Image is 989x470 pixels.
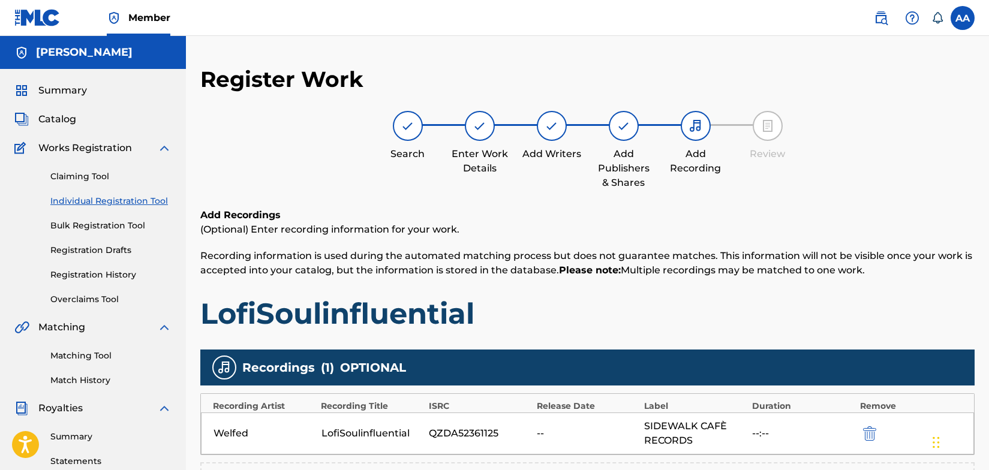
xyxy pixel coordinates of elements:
img: Matching [14,320,29,335]
h1: LofiSoulinfluential [200,296,975,332]
span: OPTIONAL [340,358,406,376]
a: Overclaims Tool [50,293,172,306]
span: Works Registration [38,141,132,155]
img: MLC Logo [14,9,61,26]
div: SIDEWALK CAFÈ RECORDS [644,419,746,448]
span: Royalties [38,401,83,415]
iframe: Chat Widget [929,412,989,470]
a: Statements [50,455,172,468]
a: Claiming Tool [50,170,172,183]
div: ISRC [429,400,531,412]
div: Duration [752,400,854,412]
a: Matching Tool [50,350,172,362]
div: Add Publishers & Shares [594,147,654,190]
a: Public Search [869,6,893,30]
div: QZDA52361125 [429,426,531,441]
a: CatalogCatalog [14,112,76,126]
img: 12a2ab48e56ec057fbd8.svg [863,426,876,441]
span: Recording information is used during the automated matching process but does not guarantee matche... [200,250,972,276]
strong: Please note: [559,264,621,276]
div: Help [900,6,924,30]
img: recording [217,360,232,375]
img: step indicator icon for Review [760,119,775,133]
img: Summary [14,83,29,98]
div: Release Date [537,400,639,412]
span: Catalog [38,112,76,126]
div: Add Writers [522,147,582,161]
div: Remove [860,400,962,412]
img: help [905,11,919,25]
img: expand [157,141,172,155]
div: Search [378,147,438,161]
img: step indicator icon for Add Recording [689,119,703,133]
a: Registration Drafts [50,244,172,257]
img: Works Registration [14,141,30,155]
img: step indicator icon for Add Publishers & Shares [617,119,631,133]
div: Add Recording [666,147,726,176]
a: Bulk Registration Tool [50,219,172,232]
img: expand [157,401,172,415]
div: Review [738,147,798,161]
span: Matching [38,320,85,335]
span: ( 1 ) [321,358,334,376]
img: step indicator icon for Add Writers [545,119,559,133]
div: User Menu [951,6,975,30]
div: Enter Work Details [450,147,510,176]
img: Catalog [14,112,29,126]
h5: Anthony Austin [36,46,133,59]
div: Recording Artist [213,400,315,412]
div: -- [537,426,639,441]
span: Member [128,11,170,25]
div: Drag [933,424,940,460]
img: Royalties [14,401,29,415]
div: Label [644,400,746,412]
img: search [874,11,888,25]
img: Top Rightsholder [107,11,121,25]
img: Accounts [14,46,29,60]
iframe: Resource Center [955,299,989,395]
div: LofiSoulinfluential [321,426,423,441]
a: Summary [50,430,172,443]
img: step indicator icon for Search [401,119,415,133]
span: (Optional) Enter recording information for your work. [200,224,459,235]
h2: Register Work [200,66,363,93]
div: --:-- [752,426,854,441]
div: Welfed [214,426,315,441]
a: Individual Registration Tool [50,195,172,207]
span: Summary [38,83,87,98]
div: Notifications [931,12,943,24]
span: Recordings [242,358,315,376]
a: Registration History [50,269,172,281]
img: expand [157,320,172,335]
div: Recording Title [321,400,423,412]
img: step indicator icon for Enter Work Details [473,119,487,133]
a: SummarySummary [14,83,87,98]
a: Match History [50,374,172,387]
h6: Add Recordings [200,208,975,222]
